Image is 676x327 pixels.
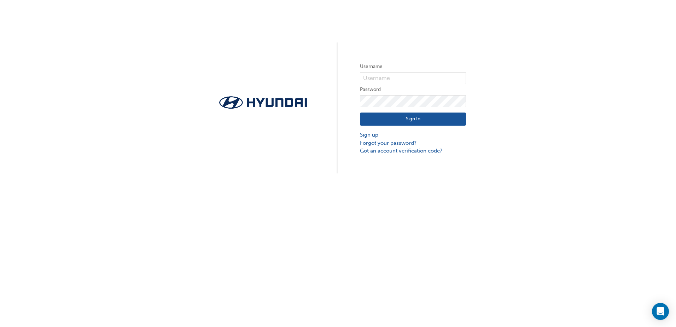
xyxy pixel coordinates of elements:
label: Username [360,62,466,71]
input: Username [360,72,466,84]
div: Open Intercom Messenger [652,303,669,320]
button: Sign In [360,113,466,126]
label: Password [360,85,466,94]
img: Trak [210,94,316,111]
a: Sign up [360,131,466,139]
a: Got an account verification code? [360,147,466,155]
a: Forgot your password? [360,139,466,147]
